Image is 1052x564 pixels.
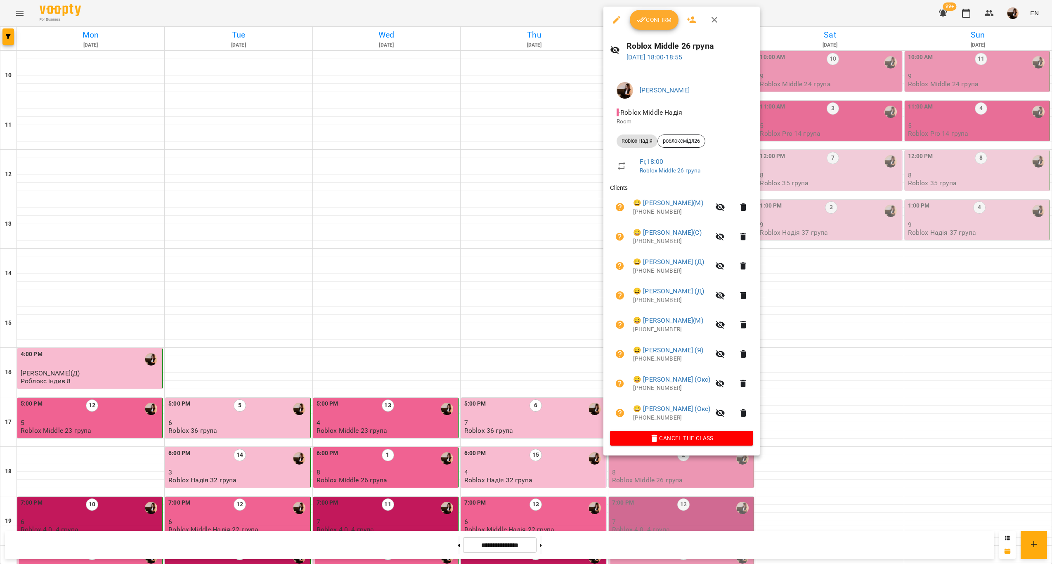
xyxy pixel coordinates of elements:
[626,40,753,52] h6: Roblox Middle 26 група
[610,197,630,217] button: Unpaid. Bill the attendance?
[610,184,753,431] ul: Clients
[633,237,710,245] p: [PHONE_NUMBER]
[617,109,684,116] span: - Roblox Middle Надія
[633,286,704,296] a: 😀 [PERSON_NAME] (Д)
[630,10,678,30] button: Confirm
[633,267,710,275] p: [PHONE_NUMBER]
[617,118,747,126] p: Room
[617,82,633,99] img: f1c8304d7b699b11ef2dd1d838014dff.jpg
[610,403,630,423] button: Unpaid. Bill the attendance?
[633,296,710,304] p: [PHONE_NUMBER]
[610,431,753,446] button: Cancel the class
[640,167,700,174] a: Roblox Middle 26 група
[633,326,710,334] p: [PHONE_NUMBER]
[617,137,657,145] span: Roblox Надія
[640,158,663,165] a: Fr , 18:00
[633,384,710,392] p: [PHONE_NUMBER]
[657,135,705,148] div: роблоксмідл26
[633,208,710,216] p: [PHONE_NUMBER]
[658,137,705,145] span: роблоксмідл26
[633,404,710,414] a: 😀 [PERSON_NAME] (Окс)
[640,86,690,94] a: [PERSON_NAME]
[633,355,710,363] p: [PHONE_NUMBER]
[633,228,702,238] a: 😀 [PERSON_NAME](С)
[636,15,672,25] span: Confirm
[610,256,630,276] button: Unpaid. Bill the attendance?
[610,344,630,364] button: Unpaid. Bill the attendance?
[610,315,630,335] button: Unpaid. Bill the attendance?
[633,375,710,385] a: 😀 [PERSON_NAME] (Окс)
[633,316,703,326] a: 😀 [PERSON_NAME](М)
[633,345,703,355] a: 😀 [PERSON_NAME] (Я)
[610,374,630,394] button: Unpaid. Bill the attendance?
[633,198,703,208] a: 😀 [PERSON_NAME](М)
[633,414,710,422] p: [PHONE_NUMBER]
[610,286,630,305] button: Unpaid. Bill the attendance?
[617,433,747,443] span: Cancel the class
[633,257,704,267] a: 😀 [PERSON_NAME] (Д)
[626,53,683,61] a: [DATE] 18:00-18:55
[610,227,630,247] button: Unpaid. Bill the attendance?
